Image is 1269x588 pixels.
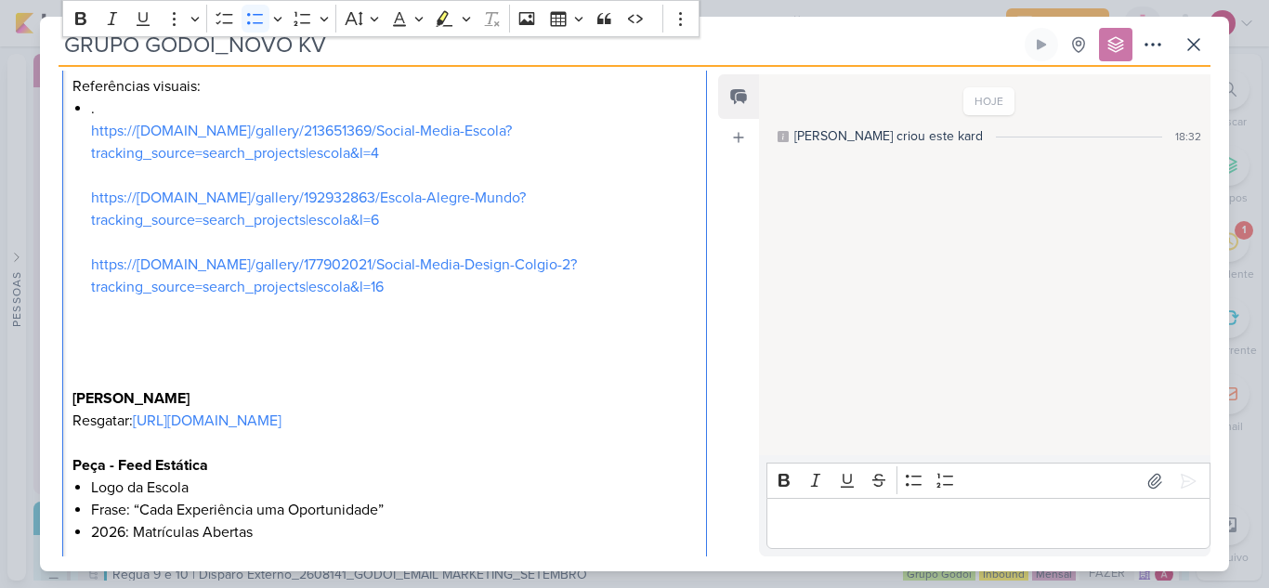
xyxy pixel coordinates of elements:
div: 18:32 [1175,128,1201,145]
li: Frase: “Cada Experiência uma Oportunidade” [91,499,697,521]
div: Editor toolbar [766,463,1210,499]
p: Referências visuais: [72,75,697,98]
li: . [91,98,697,343]
strong: Peça - Feed Estática [72,456,208,475]
input: Kard Sem Título [59,28,1021,61]
a: https://[DOMAIN_NAME]/gallery/177902021/Social-Media-Design-Colgio-2?tracking_source=search_proje... [91,255,577,296]
a: https://[DOMAIN_NAME]/gallery/213651369/Social-Media-Escola?tracking_source=search_projects|escol... [91,122,512,163]
li: 2026: Matrículas Abertas [91,521,697,543]
a: [URL][DOMAIN_NAME] [133,412,281,430]
div: Ligar relógio [1034,37,1049,52]
p: Resgatar: [72,410,697,454]
div: [PERSON_NAME] criou este kard [794,126,983,146]
li: Logo da Escola [91,477,697,499]
strong: [PERSON_NAME] [72,389,190,408]
a: https://[DOMAIN_NAME]/gallery/192932863/Escola-Alegre-Mundo?tracking_source=search_projects|escol... [91,189,526,229]
div: Editor editing area: main [766,498,1210,549]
